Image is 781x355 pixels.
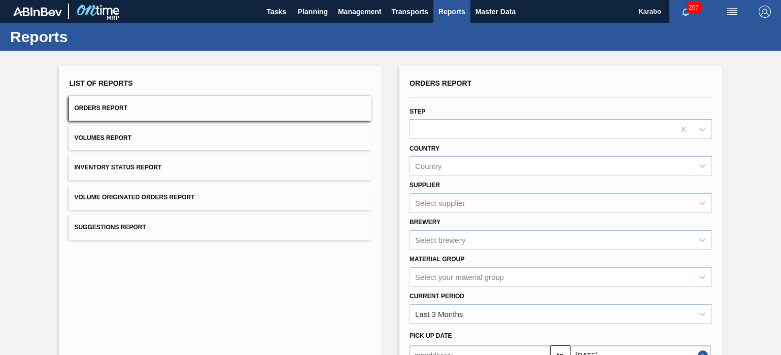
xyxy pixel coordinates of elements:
label: Brewery [410,219,440,226]
button: Volume Originated Orders Report [69,185,371,210]
span: Volume Originated Orders Report [74,194,194,201]
label: Current Period [410,293,464,300]
span: Orders Report [410,79,471,87]
span: Tasks [265,6,288,18]
label: Supplier [410,182,440,189]
div: Last 3 Months [415,309,463,318]
label: Material Group [410,256,464,263]
label: Country [410,145,439,152]
label: Step [410,108,425,115]
button: Inventory Status Report [69,155,371,180]
span: Transports [392,6,428,18]
span: Volumes Report [74,134,131,141]
span: Inventory Status Report [74,164,161,171]
div: Select brewery [415,235,465,244]
div: Select your material group [415,272,504,281]
span: Master Data [476,6,516,18]
img: userActions [726,6,738,18]
div: Select supplier [415,199,465,207]
div: Country [415,162,442,170]
span: Orders Report [74,104,127,112]
button: Volumes Report [69,126,371,151]
span: Management [338,6,382,18]
span: 267 [687,2,701,13]
span: List of Reports [69,79,132,87]
span: Planning [298,6,328,18]
button: Notifications [669,5,702,19]
button: Suggestions Report [69,215,371,240]
span: Pick up Date [410,332,452,339]
img: Logout [759,6,771,18]
img: TNhmsLtSVTkK8tSr43FrP2fwEKptu5GPRR3wAAAABJRU5ErkJggg== [13,7,62,16]
span: Suggestions Report [74,224,146,231]
span: Reports [438,6,465,18]
h1: Reports [10,31,190,43]
button: Orders Report [69,96,371,121]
